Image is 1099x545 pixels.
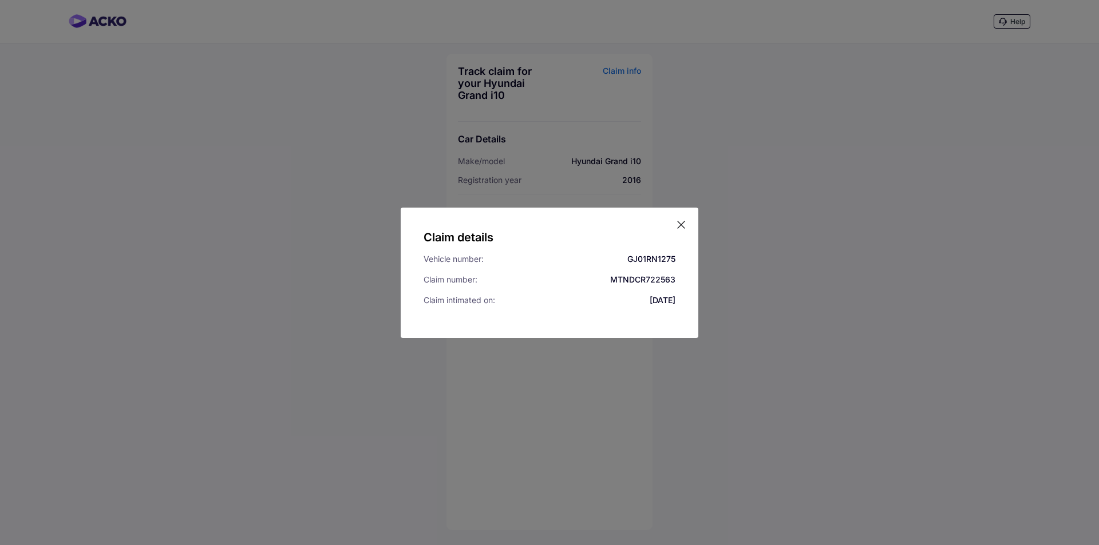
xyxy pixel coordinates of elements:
div: Vehicle number: [424,253,484,265]
div: [DATE] [650,295,675,306]
div: Claim intimated on: [424,295,495,306]
div: GJ01RN1275 [627,253,675,265]
div: Claim number: [424,274,477,285]
div: MTNDCR722563 [610,274,675,285]
h5: Claim details [424,230,675,244]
